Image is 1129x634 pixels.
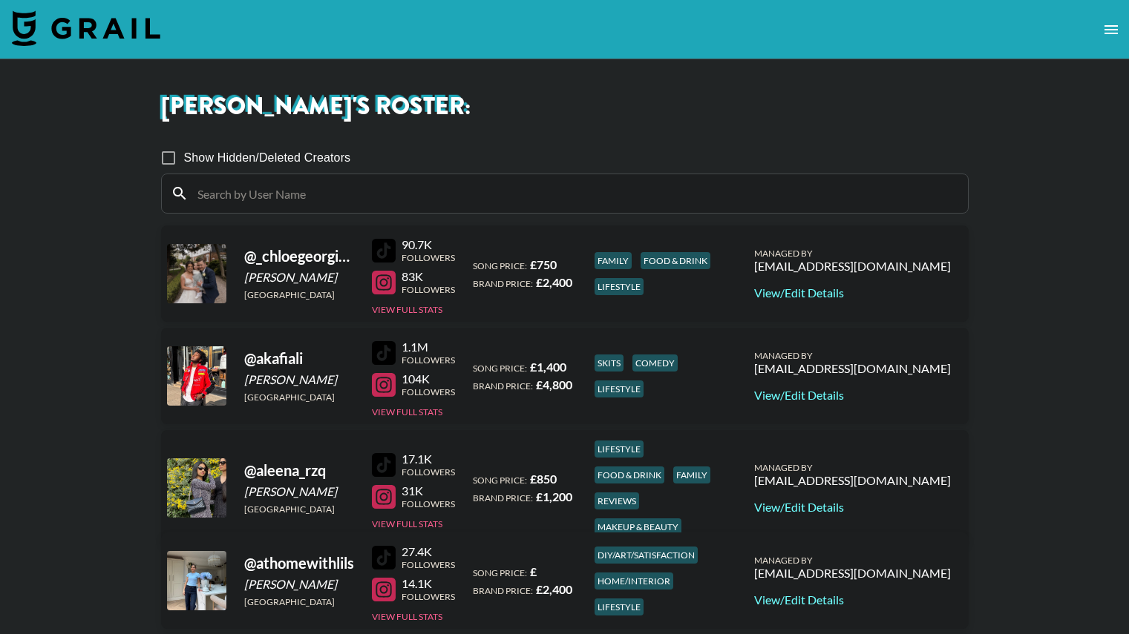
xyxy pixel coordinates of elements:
span: Show Hidden/Deleted Creators [184,149,351,167]
div: Managed By [754,350,951,361]
input: Search by User Name [189,182,959,205]
strong: £ 1,400 [530,360,566,374]
div: 27.4K [402,544,455,559]
div: [GEOGRAPHIC_DATA] [244,392,354,403]
strong: £ 750 [530,257,557,271]
div: @ akafiali [244,349,354,368]
div: 14.1K [402,576,455,591]
div: lifestyle [595,278,644,295]
div: food & drink [595,466,664,483]
div: Followers [402,252,455,263]
div: @ athomewithlils [244,554,354,572]
div: [GEOGRAPHIC_DATA] [244,289,354,300]
span: Song Price: [473,475,527,486]
div: [PERSON_NAME] [244,577,354,592]
a: View/Edit Details [754,285,951,300]
div: 83K [402,269,455,284]
div: Followers [402,354,455,366]
span: Song Price: [473,363,527,374]
div: 104K [402,372,455,386]
span: Brand Price: [473,380,533,392]
div: [PERSON_NAME] [244,270,354,285]
strong: £ [530,564,537,578]
div: makeup & beauty [595,518,681,535]
span: Brand Price: [473,585,533,596]
span: Song Price: [473,567,527,578]
div: Managed By [754,248,951,259]
div: Followers [402,386,455,397]
strong: £ 850 [530,472,557,486]
div: Managed By [754,462,951,473]
strong: £ 2,400 [536,275,572,289]
div: Followers [402,284,455,295]
div: Followers [402,498,455,509]
div: skits [595,354,624,372]
div: lifestyle [595,380,644,397]
div: 1.1M [402,340,455,354]
div: [PERSON_NAME] [244,484,354,499]
div: Followers [402,466,455,478]
div: [PERSON_NAME] [244,372,354,387]
button: open drawer [1096,15,1126,44]
strong: £ 1,200 [536,489,572,503]
div: Followers [402,591,455,602]
span: Song Price: [473,260,527,271]
a: View/Edit Details [754,592,951,607]
div: comedy [632,354,678,372]
a: View/Edit Details [754,500,951,515]
div: 31K [402,483,455,498]
strong: £ 4,800 [536,377,572,392]
div: @ aleena_rzq [244,461,354,480]
div: Managed By [754,555,951,566]
div: 17.1K [402,452,455,466]
div: food & drink [641,252,710,269]
div: family [673,466,710,483]
span: Brand Price: [473,492,533,503]
div: lifestyle [595,440,644,458]
button: View Full Stats [372,304,442,315]
div: family [595,252,632,269]
div: [EMAIL_ADDRESS][DOMAIN_NAME] [754,259,951,274]
div: @ _chloegeorgina_ [244,247,354,265]
div: [GEOGRAPHIC_DATA] [244,503,354,515]
div: [GEOGRAPHIC_DATA] [244,596,354,607]
span: Brand Price: [473,278,533,289]
strong: £ 2,400 [536,582,572,596]
div: diy/art/satisfaction [595,547,698,564]
div: Followers [402,559,455,570]
button: View Full Stats [372,406,442,417]
img: Grail Talent [12,10,160,46]
a: View/Edit Details [754,388,951,403]
div: [EMAIL_ADDRESS][DOMAIN_NAME] [754,566,951,581]
h1: [PERSON_NAME] 's Roster: [161,95,969,119]
div: [EMAIL_ADDRESS][DOMAIN_NAME] [754,361,951,376]
div: home/interior [595,572,673,590]
div: [EMAIL_ADDRESS][DOMAIN_NAME] [754,473,951,488]
button: View Full Stats [372,611,442,622]
button: View Full Stats [372,518,442,529]
div: lifestyle [595,598,644,615]
div: reviews [595,492,639,509]
div: 90.7K [402,237,455,252]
